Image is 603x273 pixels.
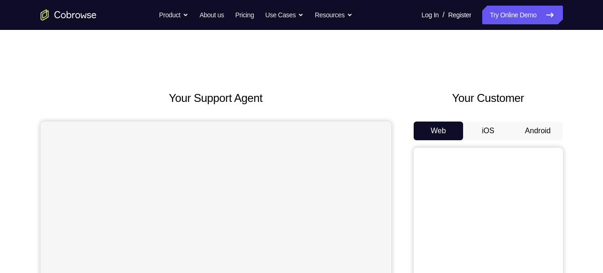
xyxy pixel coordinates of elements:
[448,6,471,24] a: Register
[414,90,563,107] h2: Your Customer
[315,6,353,24] button: Resources
[235,6,254,24] a: Pricing
[443,9,444,21] span: /
[200,6,224,24] a: About us
[482,6,562,24] a: Try Online Demo
[41,9,97,21] a: Go to the home page
[414,122,464,140] button: Web
[159,6,188,24] button: Product
[41,90,391,107] h2: Your Support Agent
[422,6,439,24] a: Log In
[463,122,513,140] button: iOS
[513,122,563,140] button: Android
[265,6,304,24] button: Use Cases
